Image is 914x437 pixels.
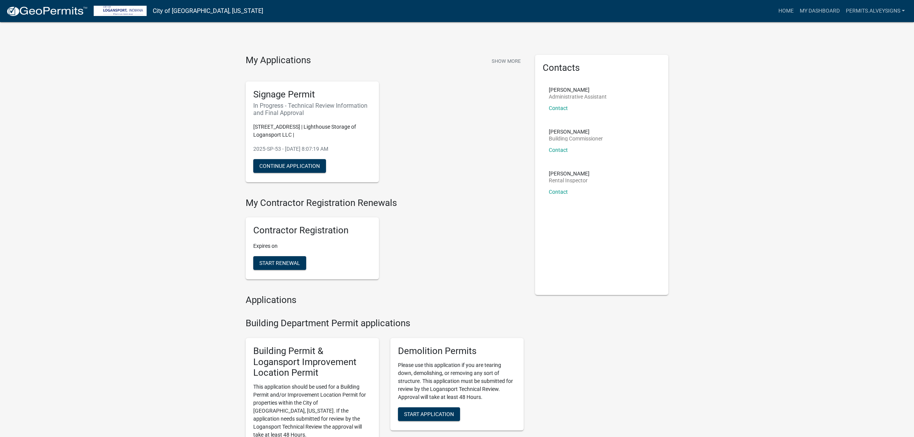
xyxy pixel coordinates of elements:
h5: Building Permit & Logansport Improvement Location Permit [253,346,371,378]
h4: Applications [246,295,524,306]
button: Start Renewal [253,256,306,270]
h4: Building Department Permit applications [246,318,524,329]
h5: Contacts [543,62,661,73]
a: City of [GEOGRAPHIC_DATA], [US_STATE] [153,5,263,18]
a: My Dashboard [797,4,843,18]
h5: Contractor Registration [253,225,371,236]
h4: My Applications [246,55,311,66]
span: Start Renewal [259,260,300,266]
a: Contact [549,147,568,153]
h6: In Progress - Technical Review Information and Final Approval [253,102,371,116]
p: Expires on [253,242,371,250]
a: Home [775,4,797,18]
h4: My Contractor Registration Renewals [246,198,524,209]
a: Contact [549,105,568,111]
a: Contact [549,189,568,195]
p: Administrative Assistant [549,94,607,99]
button: Show More [489,55,524,67]
p: Building Commissioner [549,136,603,141]
span: Start Application [404,411,454,417]
h5: Signage Permit [253,89,371,100]
h5: Demolition Permits [398,346,516,357]
p: Please use this application if you are tearing down, demolishing, or removing any sort of structu... [398,361,516,401]
button: Start Application [398,407,460,421]
p: [PERSON_NAME] [549,129,603,134]
p: 2025-SP-53 - [DATE] 8:07:19 AM [253,145,371,153]
p: [PERSON_NAME] [549,87,607,93]
p: [STREET_ADDRESS] | Lighthouse Storage of Logansport LLC | [253,123,371,139]
p: [PERSON_NAME] [549,171,590,176]
wm-registration-list-section: My Contractor Registration Renewals [246,198,524,286]
img: City of Logansport, Indiana [94,6,147,16]
a: Permits.Alveysigns [843,4,908,18]
p: Rental Inspector [549,178,590,183]
button: Continue Application [253,159,326,173]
